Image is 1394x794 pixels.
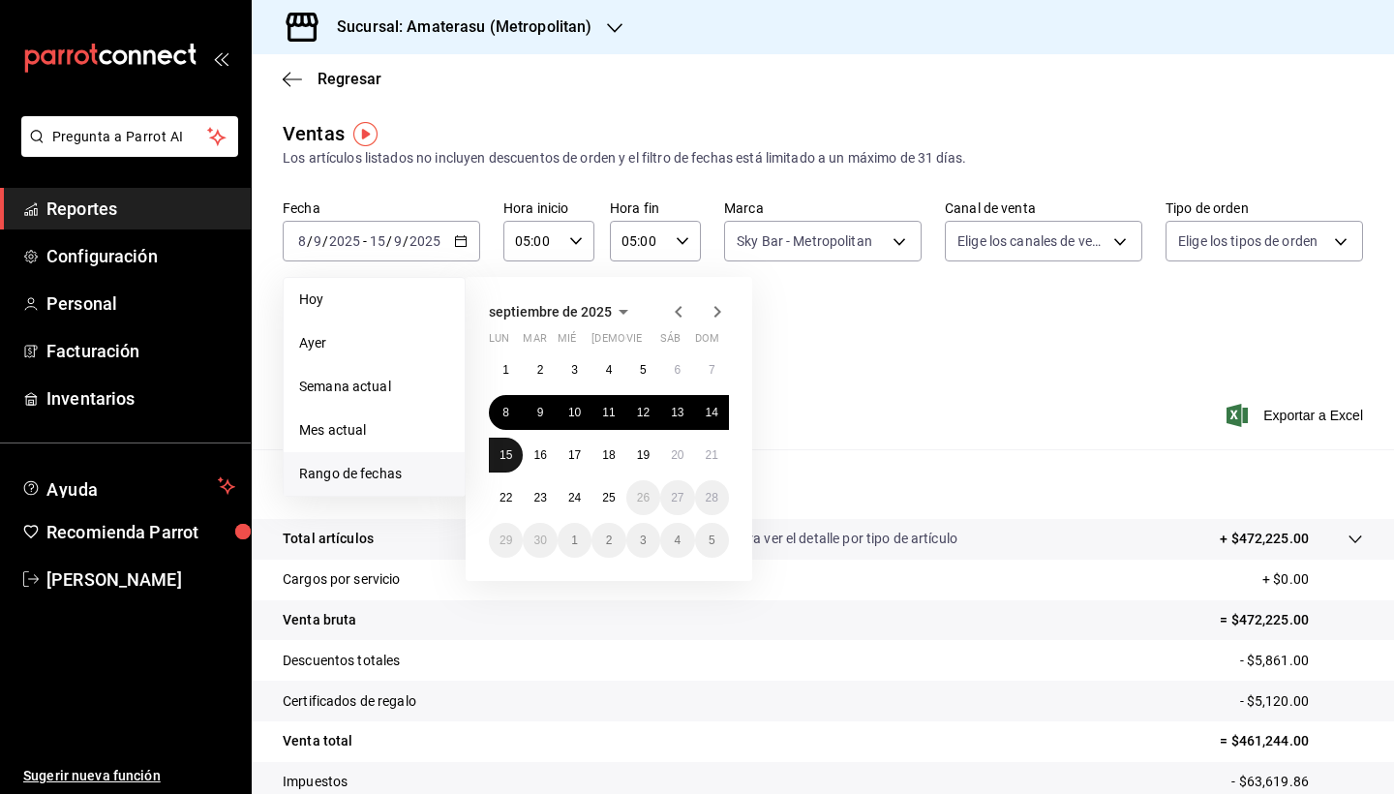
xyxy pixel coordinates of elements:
abbr: 29 de septiembre de 2025 [500,534,512,547]
abbr: 28 de septiembre de 2025 [706,491,718,504]
button: 28 de septiembre de 2025 [695,480,729,515]
button: 30 de septiembre de 2025 [523,523,557,558]
label: Marca [724,201,922,215]
button: 12 de septiembre de 2025 [626,395,660,430]
span: Sky Bar - Metropolitan [737,231,872,251]
abbr: 24 de septiembre de 2025 [568,491,581,504]
span: Mes actual [299,420,449,441]
abbr: 16 de septiembre de 2025 [533,448,546,462]
button: 11 de septiembre de 2025 [591,395,625,430]
span: Elige los canales de venta [957,231,1106,251]
button: 15 de septiembre de 2025 [489,438,523,473]
button: 10 de septiembre de 2025 [558,395,591,430]
span: Ayuda [46,474,210,498]
p: Venta total [283,731,352,751]
abbr: domingo [695,332,719,352]
span: - [363,233,367,249]
button: open_drawer_menu [213,50,228,66]
button: 24 de septiembre de 2025 [558,480,591,515]
button: 3 de septiembre de 2025 [558,352,591,387]
abbr: lunes [489,332,509,352]
p: + $472,225.00 [1220,529,1309,549]
div: Ventas [283,119,345,148]
abbr: 25 de septiembre de 2025 [602,491,615,504]
abbr: 4 de octubre de 2025 [674,534,681,547]
abbr: jueves [591,332,706,352]
input: -- [369,233,386,249]
input: ---- [328,233,361,249]
abbr: 18 de septiembre de 2025 [602,448,615,462]
button: 8 de septiembre de 2025 [489,395,523,430]
abbr: 14 de septiembre de 2025 [706,406,718,419]
button: 27 de septiembre de 2025 [660,480,694,515]
span: / [386,233,392,249]
abbr: 3 de octubre de 2025 [640,534,647,547]
a: Pregunta a Parrot AI [14,140,238,161]
p: - $5,861.00 [1240,651,1363,671]
button: 4 de septiembre de 2025 [591,352,625,387]
label: Hora fin [610,201,701,215]
abbr: 11 de septiembre de 2025 [602,406,615,419]
button: septiembre de 2025 [489,300,635,323]
abbr: 12 de septiembre de 2025 [637,406,650,419]
input: ---- [409,233,441,249]
p: - $5,120.00 [1240,691,1363,712]
button: 4 de octubre de 2025 [660,523,694,558]
button: 25 de septiembre de 2025 [591,480,625,515]
abbr: martes [523,332,546,352]
button: 14 de septiembre de 2025 [695,395,729,430]
span: Regresar [318,70,381,88]
input: -- [313,233,322,249]
input: -- [393,233,403,249]
button: 13 de septiembre de 2025 [660,395,694,430]
p: Certificados de regalo [283,691,416,712]
span: septiembre de 2025 [489,304,612,320]
abbr: 6 de septiembre de 2025 [674,363,681,377]
span: Elige los tipos de orden [1178,231,1318,251]
button: 6 de septiembre de 2025 [660,352,694,387]
abbr: viernes [626,332,642,352]
p: Total artículos [283,529,374,549]
abbr: 9 de septiembre de 2025 [537,406,544,419]
abbr: 7 de septiembre de 2025 [709,363,715,377]
label: Fecha [283,201,480,215]
span: Personal [46,290,235,317]
span: Inventarios [46,385,235,412]
button: 22 de septiembre de 2025 [489,480,523,515]
abbr: 2 de septiembre de 2025 [537,363,544,377]
span: [PERSON_NAME] [46,566,235,593]
p: = $472,225.00 [1220,610,1363,630]
abbr: 19 de septiembre de 2025 [637,448,650,462]
span: Sugerir nueva función [23,766,235,786]
p: Cargos por servicio [283,569,401,590]
span: Recomienda Parrot [46,519,235,545]
span: Hoy [299,290,449,310]
p: - $63,619.86 [1231,772,1363,792]
abbr: 5 de septiembre de 2025 [640,363,647,377]
span: / [322,233,328,249]
label: Tipo de orden [1166,201,1363,215]
button: 29 de septiembre de 2025 [489,523,523,558]
abbr: 3 de septiembre de 2025 [571,363,578,377]
button: Regresar [283,70,381,88]
abbr: 21 de septiembre de 2025 [706,448,718,462]
button: 20 de septiembre de 2025 [660,438,694,473]
abbr: 13 de septiembre de 2025 [671,406,683,419]
span: / [403,233,409,249]
button: 1 de octubre de 2025 [558,523,591,558]
abbr: 30 de septiembre de 2025 [533,534,546,547]
abbr: miércoles [558,332,576,352]
button: 21 de septiembre de 2025 [695,438,729,473]
abbr: 5 de octubre de 2025 [709,534,715,547]
button: 18 de septiembre de 2025 [591,438,625,473]
abbr: 1 de septiembre de 2025 [502,363,509,377]
abbr: sábado [660,332,681,352]
abbr: 26 de septiembre de 2025 [637,491,650,504]
abbr: 20 de septiembre de 2025 [671,448,683,462]
button: 2 de octubre de 2025 [591,523,625,558]
span: Semana actual [299,377,449,397]
button: 9 de septiembre de 2025 [523,395,557,430]
span: Facturación [46,338,235,364]
span: Rango de fechas [299,464,449,484]
button: 3 de octubre de 2025 [626,523,660,558]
